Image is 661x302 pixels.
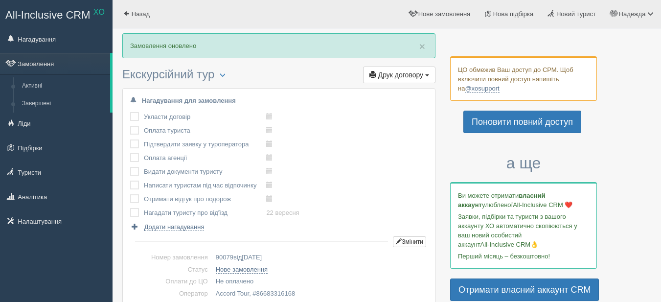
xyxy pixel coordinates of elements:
p: Ви можете отримати улюбленої [458,191,589,209]
td: Оплати до ЦО [130,276,212,288]
span: 86683316168 [256,290,296,297]
a: Активні [18,77,110,95]
a: All-Inclusive CRM XO [0,0,112,27]
span: Нове замовлення [418,10,470,18]
div: Замовлення оновлено [122,33,435,58]
span: Надежда [619,10,646,18]
td: Оплата агенції [144,151,266,165]
span: 90079 [216,254,233,261]
b: власний аккаунт [458,192,546,209]
td: Написати туристам під час відпочинку [144,179,266,192]
p: Заявки, підбірки та туристи з вашого аккаунту ХО автоматично скопіюються у ваш новий особистий ак... [458,212,589,249]
span: Друк договору [378,71,423,79]
a: Завершені [18,95,110,113]
span: Нова підбірка [493,10,534,18]
h3: Екскурсійний тур [122,68,435,83]
td: від [212,252,428,264]
a: Нове замовлення [216,266,268,274]
a: @xosupport [465,85,499,93]
td: Оператор [130,288,212,300]
span: Назад [132,10,150,18]
h3: а ще [450,155,597,172]
span: All-Inclusive CRM [5,9,91,21]
div: ЦО обмежив Ваш доступ до СРМ. Щоб включити повний доступ напишіть на [450,56,597,101]
td: Статус [130,264,212,276]
span: Новий турист [556,10,596,18]
span: × [419,41,425,52]
td: Номер замовлення [130,252,212,264]
button: Змінити [393,236,426,247]
button: Друк договору [363,67,435,83]
p: Перший місяць – безкоштовно! [458,252,589,261]
span: All-Inclusive CRM ❤️ [513,201,572,209]
a: 22 вересня [266,209,299,216]
span: [DATE] [242,254,262,261]
button: Close [419,41,425,51]
a: Отримати власний аккаунт CRM [450,279,599,301]
a: Додати нагадування [130,222,204,232]
td: Нагадати туристу про від'їзд [144,206,266,220]
td: Оплата туриста [144,124,266,138]
b: Нагадування для замовлення [142,97,236,104]
td: Не оплачено [212,276,428,288]
td: Підтвердити заявку у туроператора [144,138,266,151]
td: Укласти договір [144,110,266,124]
span: Додати нагадування [144,223,205,231]
sup: XO [93,8,105,16]
td: Видати документи туристу [144,165,266,179]
td: Отримати відгук про подорож [144,192,266,206]
td: Accord Tour, # [212,288,428,300]
span: All-Inclusive CRM👌 [480,241,539,248]
a: Поновити повний доступ [463,111,581,133]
